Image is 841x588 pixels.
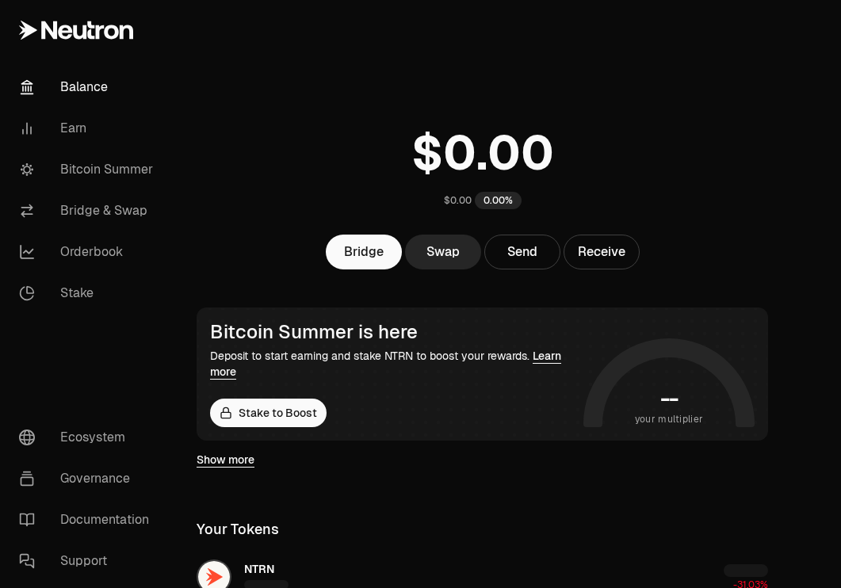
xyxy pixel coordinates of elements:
[6,417,171,458] a: Ecosystem
[6,458,171,499] a: Governance
[6,540,171,582] a: Support
[6,190,171,231] a: Bridge & Swap
[6,231,171,273] a: Orderbook
[197,518,279,540] div: Your Tokens
[564,235,640,269] button: Receive
[326,235,402,269] a: Bridge
[197,452,254,468] a: Show more
[210,321,577,343] div: Bitcoin Summer is here
[6,149,171,190] a: Bitcoin Summer
[484,235,560,269] button: Send
[635,411,704,427] span: your multiplier
[6,273,171,314] a: Stake
[210,399,327,427] a: Stake to Boost
[475,192,522,209] div: 0.00%
[210,348,577,380] div: Deposit to start earning and stake NTRN to boost your rewards.
[6,108,171,149] a: Earn
[444,194,472,207] div: $0.00
[405,235,481,269] a: Swap
[660,386,679,411] h1: --
[6,499,171,540] a: Documentation
[6,67,171,108] a: Balance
